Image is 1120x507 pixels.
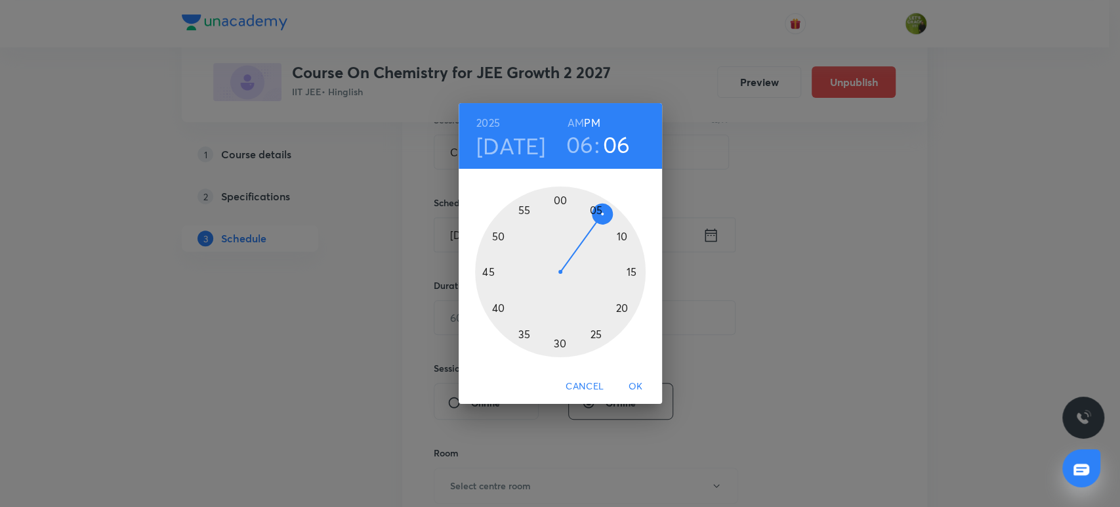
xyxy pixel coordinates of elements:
[568,114,584,132] button: AM
[476,114,500,132] button: 2025
[594,131,600,158] h3: :
[566,131,594,158] button: 06
[476,132,546,160] button: [DATE]
[584,114,600,132] button: PM
[560,374,609,399] button: Cancel
[615,374,657,399] button: OK
[620,378,652,395] span: OK
[566,378,604,395] span: Cancel
[603,131,631,158] button: 06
